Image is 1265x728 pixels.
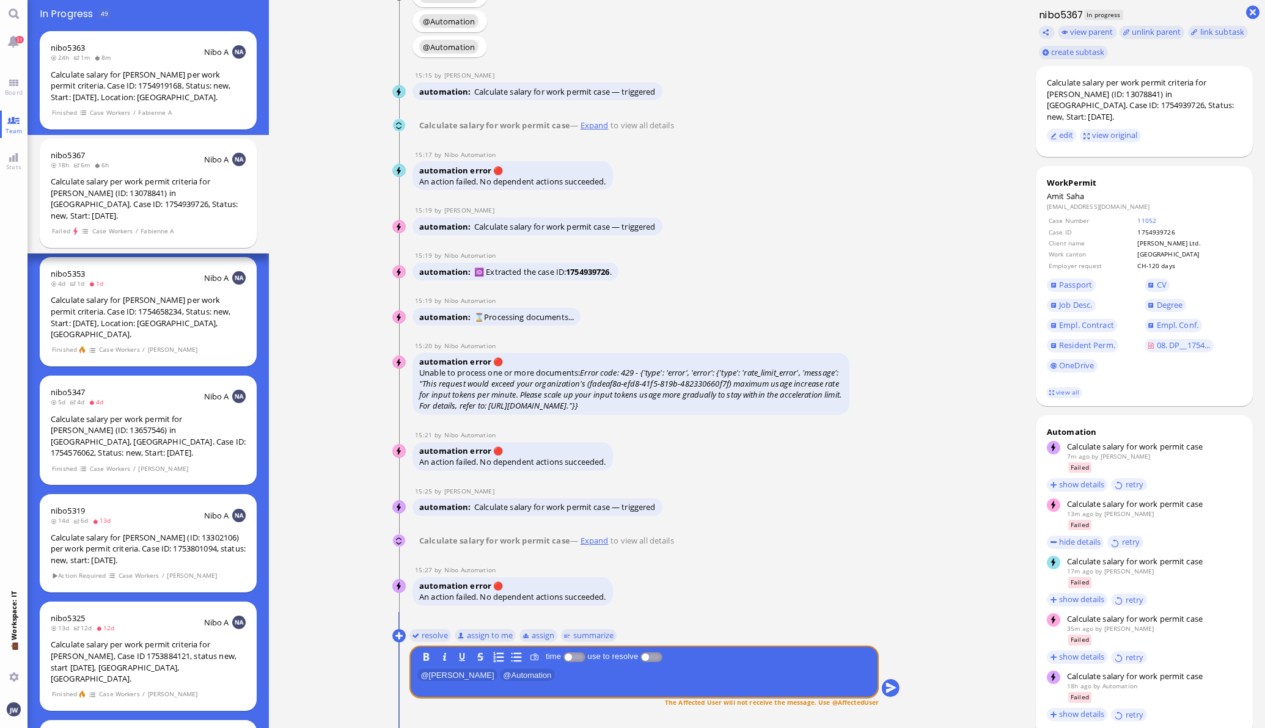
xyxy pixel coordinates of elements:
[444,431,496,439] span: automation@nibo.ai
[419,535,570,546] strong: Calculate salary for work permit case
[51,69,246,103] div: Calculate salary for [PERSON_NAME] per work permit criteria. Case ID: 1754919168, Status: new, St...
[435,431,444,439] span: by
[92,516,115,525] span: 13d
[96,624,119,632] span: 12d
[1111,651,1147,664] button: retry
[444,71,494,79] span: fabienne.arslan@bluelakelegal.com
[147,689,198,699] span: [PERSON_NAME]
[51,613,85,624] a: nibo5325
[419,445,507,456] span: automation error 🔴
[51,398,70,406] span: 5d
[393,580,406,593] img: Nibo Automation
[1200,26,1245,37] span: link subtask
[435,487,444,495] span: by
[204,154,229,165] span: Nibo A
[419,165,507,176] span: automation error 🔴
[563,652,585,661] p-inputswitch: Log time spent
[415,251,435,260] span: 15:19
[51,505,85,516] a: nibo5319
[51,107,77,118] span: Finished
[423,16,430,27] span: @
[1104,509,1154,518] span: fabienne.arslan@bluelakelegal.com
[415,206,435,214] span: 15:19
[1080,129,1141,142] button: view original
[1067,498,1242,509] div: Calculate salary for work permit case
[415,487,435,495] span: 15:25
[1048,261,1135,271] td: Employer request
[138,464,189,474] span: [PERSON_NAME]
[435,566,444,574] span: by
[1137,238,1241,248] td: [PERSON_NAME] Ltd.
[98,344,140,355] span: Case Workers
[419,580,507,591] span: automation error 🔴
[70,279,89,288] span: 1d
[1047,650,1108,664] button: show details
[1067,624,1093,633] span: 35m ago
[142,689,145,699] span: /
[1047,359,1098,373] a: OneDrive
[435,150,444,159] span: by
[435,206,444,214] span: by
[51,464,77,474] span: Finished
[1188,26,1248,39] task-group-action-menu: link subtask
[51,624,73,632] span: 13d
[435,251,444,260] span: by
[419,367,842,411] i: Error code: 429 - {'type': 'error', 'error': {'type': 'rate_limit_error', 'message': "This reques...
[51,226,70,236] span: Failed
[1084,10,1123,20] span: In progress
[1107,536,1143,548] button: retry
[7,702,20,716] img: You
[409,628,451,642] button: resolve
[232,509,246,522] img: NA
[419,650,433,663] button: B
[1067,671,1242,682] div: Calculate salary for work permit case
[1101,452,1151,460] span: fabienne.arslan@bluelakelegal.com
[51,53,73,62] span: 24h
[419,86,474,97] span: automation
[578,535,610,546] a: Expand
[417,669,497,681] span: [PERSON_NAME]
[51,268,85,279] span: nibo5353
[415,296,435,305] span: 15:19
[444,341,496,350] span: automation@nibo.ai
[393,164,406,178] img: Nibo Automation
[1095,567,1102,575] span: by
[73,624,96,632] span: 12d
[474,650,487,663] button: S
[232,153,246,166] img: NA
[204,510,229,521] span: Nibo A
[1047,536,1104,549] button: hide details
[1067,441,1242,452] div: Calculate salary for work permit case
[1059,279,1092,290] span: Passport
[1102,682,1137,690] span: automation@bluelakelegal.com
[413,532,681,550] div: — to view all details
[1046,387,1082,398] a: view all
[1091,452,1098,460] span: by
[640,652,662,661] p-inputswitch: use to resolve
[51,413,246,459] div: Calculate salary per work permit for [PERSON_NAME] (ID: 13657546) in [GEOGRAPHIC_DATA], [GEOGRAPH...
[51,42,85,53] span: nibo5363
[1145,299,1186,312] a: Degree
[420,670,428,679] span: @
[51,532,246,566] div: Calculate salary for [PERSON_NAME] (ID: 13302106) per work permit criteria. Case ID: 1753801094, ...
[419,456,606,467] span: An action failed. No dependent actions succeeded.
[73,53,94,62] span: 1m
[1039,46,1108,59] button: create subtask
[419,176,606,187] span: An action failed. No dependent actions succeeded.
[1047,191,1065,202] span: Amit
[474,501,655,512] span: Calculate salary for work permit case — triggered
[167,570,218,581] span: [PERSON_NAME]
[585,652,640,661] label: use to resolve
[1039,26,1055,39] button: Copy ticket nibo5367 link to clipboard
[51,150,85,161] a: nibo5367
[51,161,73,169] span: 18h
[474,311,574,322] span: ⌛Processing documents...
[51,176,246,221] div: Calculate salary per work permit criteria for [PERSON_NAME] (ID: 13078841) in [GEOGRAPHIC_DATA]. ...
[1047,278,1096,292] a: Passport
[133,464,136,474] span: /
[89,107,131,118] span: Case Workers
[499,669,554,681] span: Automation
